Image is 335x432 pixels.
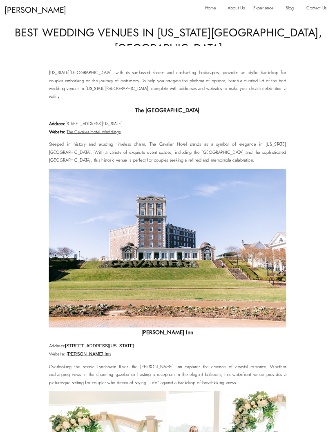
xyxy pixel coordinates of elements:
[49,140,286,164] p: Steeped in history and exuding timeless charm, The Cavalier Hotel stands as a symbol of elegance ...
[65,343,134,348] span: [STREET_ADDRESS][US_STATE]
[4,2,72,13] p: [PERSON_NAME] & [PERSON_NAME]
[253,4,278,13] a: Experience
[228,4,249,13] a: About Us
[286,4,298,13] a: Blog
[306,4,330,13] a: Contact Us
[49,68,286,101] p: [US_STATE][GEOGRAPHIC_DATA], with its sun-kissed shores and enchanting landscapes, provides an id...
[49,362,286,387] p: Overlooking the scenic Lynnhaven River, the [PERSON_NAME] Inn captures the essence of coastal rom...
[135,106,199,114] strong: The [GEOGRAPHIC_DATA]
[67,128,121,135] a: The Cavalier Hotel Weddings
[49,342,286,358] p: Address: Website:
[67,351,111,356] a: [PERSON_NAME] Inn
[14,25,322,56] h1: Best Wedding Venues In [US_STATE][GEOGRAPHIC_DATA], [GEOGRAPHIC_DATA]
[49,128,65,135] strong: Website:
[205,4,220,13] a: Home
[49,120,65,127] strong: Address:
[141,328,194,336] strong: [PERSON_NAME] Inn
[49,120,286,136] p: [STREET_ADDRESS][US_STATE]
